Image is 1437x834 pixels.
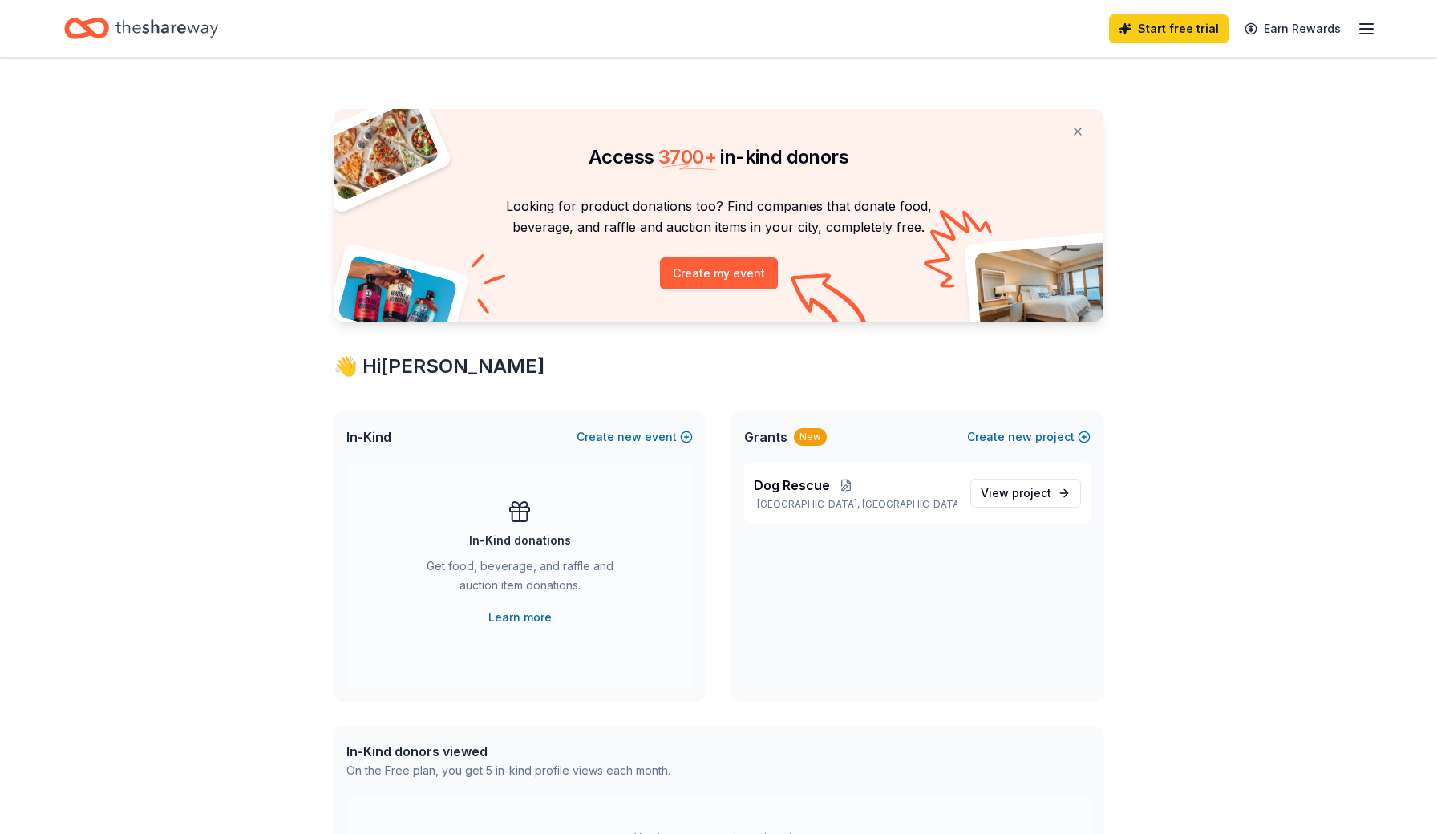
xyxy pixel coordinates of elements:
[334,354,1103,379] div: 👋 Hi [PERSON_NAME]
[791,273,871,334] img: Curvy arrow
[754,498,957,511] p: [GEOGRAPHIC_DATA], [GEOGRAPHIC_DATA]
[981,484,1051,503] span: View
[617,427,642,447] span: new
[346,742,670,761] div: In-Kind donors viewed
[346,427,391,447] span: In-Kind
[970,479,1081,508] a: View project
[469,531,571,550] div: In-Kind donations
[316,99,441,202] img: Pizza
[658,145,716,168] span: 3700 +
[967,427,1091,447] button: Createnewproject
[64,10,218,47] a: Home
[794,428,827,446] div: New
[589,145,848,168] span: Access in-kind donors
[353,196,1084,238] p: Looking for product donations too? Find companies that donate food, beverage, and raffle and auct...
[754,476,830,495] span: Dog Rescue
[577,427,693,447] button: Createnewevent
[411,557,629,601] div: Get food, beverage, and raffle and auction item donations.
[744,427,787,447] span: Grants
[346,761,670,780] div: On the Free plan, you get 5 in-kind profile views each month.
[1235,14,1350,43] a: Earn Rewards
[488,608,552,627] a: Learn more
[660,257,778,289] button: Create my event
[1109,14,1229,43] a: Start free trial
[1012,486,1051,500] span: project
[1008,427,1032,447] span: new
